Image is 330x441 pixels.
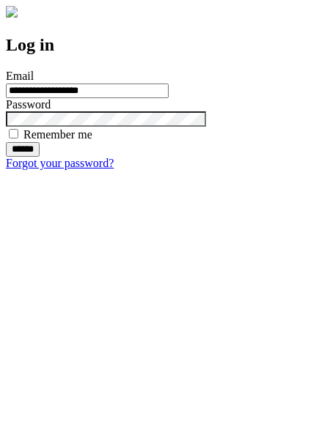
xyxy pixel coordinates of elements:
label: Email [6,70,34,82]
img: logo-4e3dc11c47720685a147b03b5a06dd966a58ff35d612b21f08c02c0306f2b779.png [6,6,18,18]
label: Remember me [23,128,92,141]
h2: Log in [6,35,324,55]
a: Forgot your password? [6,157,114,169]
label: Password [6,98,51,111]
